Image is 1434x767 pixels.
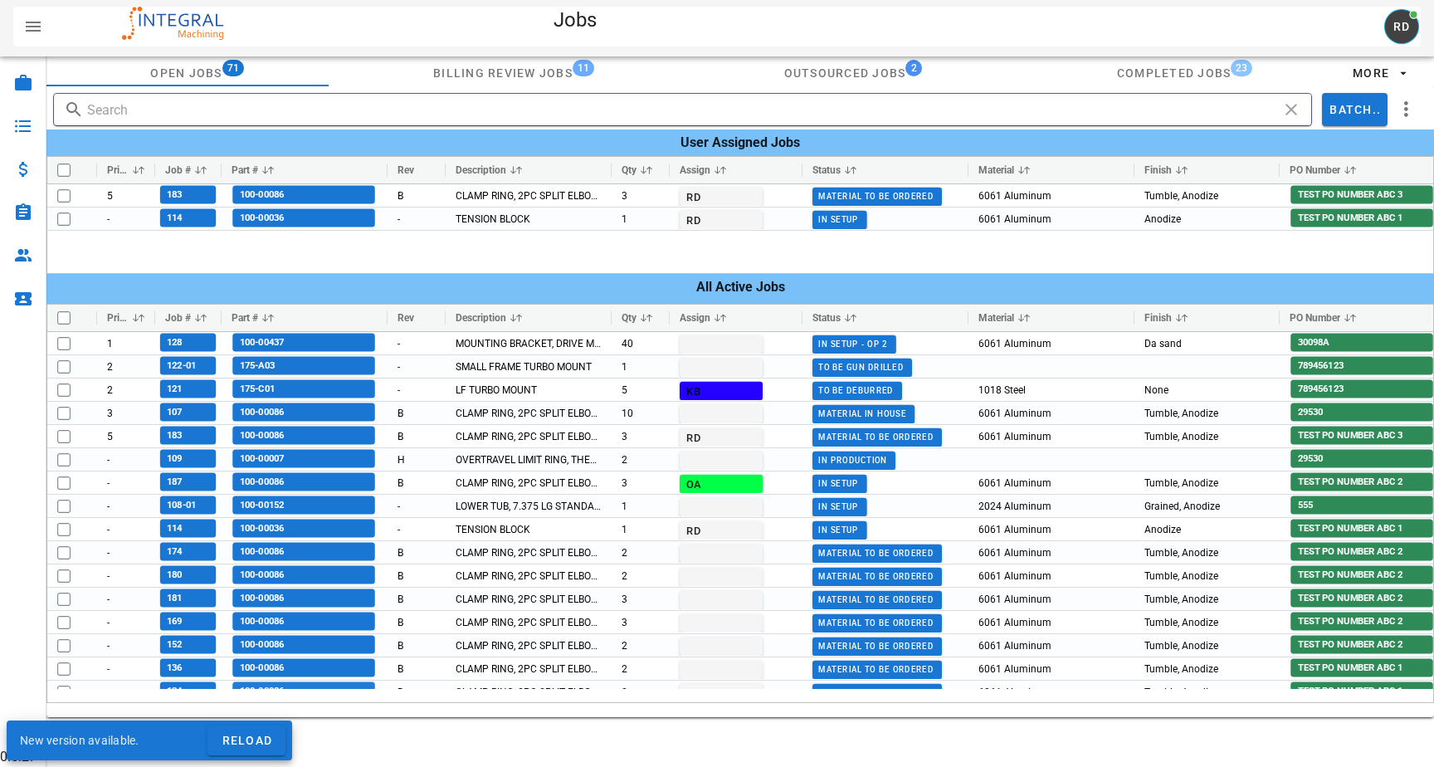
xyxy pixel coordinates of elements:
[155,184,222,207] div: 183
[817,618,934,628] span: Material To Be Ordered
[1134,611,1280,633] div: None
[388,657,446,680] div: B
[97,611,155,633] div: Priority: -
[812,358,912,376] button: To Be Gun Drilled
[812,451,895,469] button: In Production
[812,427,942,446] button: Material To Be Ordered
[802,518,968,540] div: Status: In Setup
[802,425,968,447] div: Status: Material To Be Ordered
[222,634,388,657] div: 100-00086
[802,634,968,657] div: Status: Material To Be Ordered
[446,518,612,540] div: TENSION BLOCK
[1236,62,1247,74] span: 23
[155,332,222,354] div: 128
[1134,425,1280,447] div: None
[155,425,222,447] div: 183
[817,665,934,674] span: Material To Be Ordered
[968,681,1134,703] div: 6061 Aluminum
[802,657,968,680] div: Status: Material To Be Ordered
[155,681,222,703] div: 134
[388,634,446,657] div: B
[817,642,934,651] span: Material To Be Ordered
[680,520,763,539] button: RD
[1290,405,1323,420] span: 29530
[222,402,388,424] div: 100-00086
[612,332,670,354] div: 40
[155,564,222,587] div: 180
[685,524,754,536] span: RD
[1134,495,1280,517] div: Grained
[97,355,155,378] div: Priority: 2
[1134,681,1280,703] div: None
[446,657,612,680] div: CLAMP RING, 2PC SPLIT ELBOW PULLEY, SCARA ARMREST
[222,425,388,447] div: 100-00086
[222,379,388,401] div: 175-C01
[446,448,612,471] div: OVERTRAVEL LIMIT RING, THETA
[802,681,968,703] div: Status: Material To Be Ordered
[150,66,222,80] span: Open Jobs
[222,495,388,517] div: 100-00152
[207,725,285,755] button: Reload
[802,208,968,230] div: Status: In Setup
[812,497,867,515] button: In Setup
[612,471,670,494] div: 3
[232,405,284,420] span: 100-00086
[1134,402,1280,424] div: None
[446,634,612,657] div: CLAMP RING, 2PC SPLIT ELBOW PULLEY, SCARA ARMREST
[680,312,710,324] span: Assign
[1134,208,1280,230] div: Anodize
[978,164,1014,176] span: Material
[160,428,183,443] span: 183
[802,402,968,424] div: Status: Material In House
[802,355,968,378] div: Status: To Be Gun Drilled
[812,164,841,176] span: Status
[222,60,244,76] span: Badge
[232,428,284,443] span: 100-00086
[97,588,155,610] div: Priority: -
[812,474,867,492] button: In Setup
[968,184,1134,207] div: 6061 Aluminum
[160,188,183,203] span: 183
[221,734,272,747] span: Reload
[155,379,222,401] div: 121
[456,164,506,176] span: Description
[388,541,446,564] div: B
[968,611,1134,633] div: 6061 Aluminum
[1134,332,1280,354] div: DA Sand
[812,637,942,655] button: Material To Be Ordered
[1144,164,1172,176] span: Finish
[968,518,1134,540] div: 6061 Aluminum
[433,66,573,80] span: Billing Review Jobs
[222,588,388,610] div: 100-00086
[612,208,670,230] div: 1
[612,184,670,207] div: 3
[97,495,155,517] div: Priority: -
[1339,58,1421,88] button: more
[1134,471,1280,494] div: None
[968,332,1134,354] div: 6061 Aluminum
[680,427,763,446] button: RD
[155,611,222,633] div: 169
[155,541,222,564] div: 174
[46,129,1434,156] h4: User Assigned Jobs
[817,595,934,604] span: Material To Be Ordered
[612,541,670,564] div: 2
[232,188,284,203] span: 100-00086
[573,60,594,76] span: Badge
[222,681,388,703] div: 100-00086
[155,355,222,378] div: 122-01
[388,564,446,587] div: B
[1231,60,1252,76] span: Badge
[160,382,183,397] span: 121
[812,660,942,678] button: Material To Be Ordered
[222,471,388,494] div: 100-00086
[1290,211,1402,226] span: TEST PO NUMBER ABC 1
[446,541,612,564] div: CLAMP RING, 2PC SPLIT ELBOW PULLEY, SCARA ARMREST
[612,657,670,680] div: 2
[446,379,612,401] div: LF TURBO MOUNT
[817,340,887,349] span: In Setup - Op 2
[107,312,129,324] span: Priority
[817,363,903,372] span: To Be Gun Drilled
[680,474,763,492] button: OA
[812,335,895,353] button: In Setup - Op 2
